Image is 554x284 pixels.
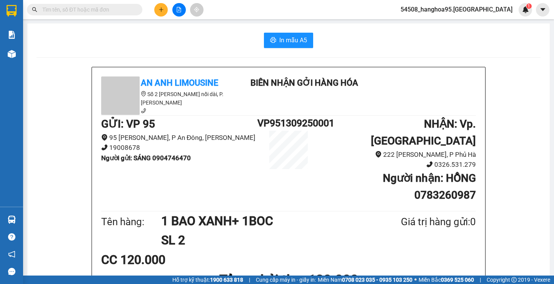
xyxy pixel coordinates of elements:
[539,6,546,13] span: caret-down
[249,276,250,284] span: |
[101,214,161,230] div: Tên hàng:
[264,33,313,48] button: printerIn mẫu A5
[101,134,108,141] span: environment
[141,78,218,88] b: An Anh Limousine
[8,31,16,39] img: solution-icon
[159,7,164,12] span: plus
[536,3,549,17] button: caret-down
[161,231,364,250] h1: SL 2
[8,216,16,224] img: warehouse-icon
[141,91,146,96] span: environment
[8,268,15,275] span: message
[8,233,15,241] span: question-circle
[194,7,199,12] span: aim
[394,5,519,14] span: 54508_hanghoa95.[GEOGRAPHIC_DATA]
[375,151,382,158] span: environment
[414,278,417,281] span: ⚪️
[42,5,133,14] input: Tìm tên, số ĐT hoặc mã đơn
[522,6,529,13] img: icon-new-feature
[101,154,191,162] b: Người gửi : SÁNG 0904746470
[342,277,412,283] strong: 0708 023 035 - 0935 103 250
[441,277,474,283] strong: 0369 525 060
[419,276,474,284] span: Miền Bắc
[250,78,358,88] b: Biên nhận gởi hàng hóa
[101,118,155,130] b: GỬI : VP 95
[511,277,517,282] span: copyright
[526,3,532,9] sup: 1
[320,159,476,170] li: 0326.531.279
[176,7,182,12] span: file-add
[279,35,307,45] span: In mẫu A5
[371,118,476,147] b: NHẬN : Vp. [GEOGRAPHIC_DATA]
[256,276,316,284] span: Cung cấp máy in - giấy in:
[141,108,146,113] span: phone
[480,276,481,284] span: |
[257,116,320,131] h1: VP951309250001
[426,161,433,168] span: phone
[101,144,108,151] span: phone
[101,250,225,269] div: CC 120.000
[320,149,476,160] li: 222 [PERSON_NAME], P Phủ Hà
[172,3,186,17] button: file-add
[172,276,243,284] span: Hỗ trợ kỹ thuật:
[101,143,257,153] li: 19008678
[154,3,168,17] button: plus
[190,3,204,17] button: aim
[32,7,37,12] span: search
[101,90,240,107] li: Số 2 [PERSON_NAME] nối dài, P. [PERSON_NAME]
[161,211,364,231] h1: 1 BAO XANH+ 1BOC
[527,3,530,9] span: 1
[364,214,476,230] div: Giá trị hàng gửi: 0
[8,251,15,258] span: notification
[7,5,17,17] img: logo-vxr
[318,276,412,284] span: Miền Nam
[101,133,257,143] li: 95 [PERSON_NAME], P An Đông, [PERSON_NAME]
[210,277,243,283] strong: 1900 633 818
[383,172,476,201] b: Người nhận : HỒNG 0783260987
[8,50,16,58] img: warehouse-icon
[270,37,276,44] span: printer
